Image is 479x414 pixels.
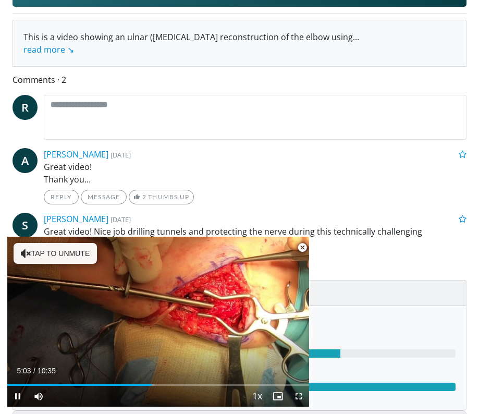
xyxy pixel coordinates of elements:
[44,225,466,250] p: Great video! Nice job drilling tunnels and protecting the nerve during this technically challengi...
[13,213,38,238] a: S
[23,44,74,55] a: read more ↘
[13,73,466,87] span: Comments 2
[13,95,38,120] a: R
[267,386,288,407] button: Enable picture-in-picture mode
[247,386,267,407] button: Playback Rate
[44,213,108,225] a: [PERSON_NAME]
[142,193,146,201] span: 2
[288,386,309,407] button: Fullscreen
[81,190,127,204] a: Message
[44,190,79,204] a: Reply
[129,190,194,204] a: 2 Thumbs Up
[7,384,309,386] div: Progress Bar
[14,243,97,264] button: Tap to unmute
[110,150,131,160] small: [DATE]
[7,237,309,407] video-js: Video Player
[17,367,31,375] span: 5:03
[28,386,49,407] button: Mute
[23,31,456,56] div: This is a video showing an ulnar ([MEDICAL_DATA] reconstruction of the elbow using
[13,148,38,173] a: A
[44,161,466,186] p: Great video! Thank you...
[292,237,313,259] button: Close
[110,215,131,224] small: [DATE]
[44,149,108,160] a: [PERSON_NAME]
[33,367,35,375] span: /
[38,367,56,375] span: 10:35
[7,386,28,407] button: Pause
